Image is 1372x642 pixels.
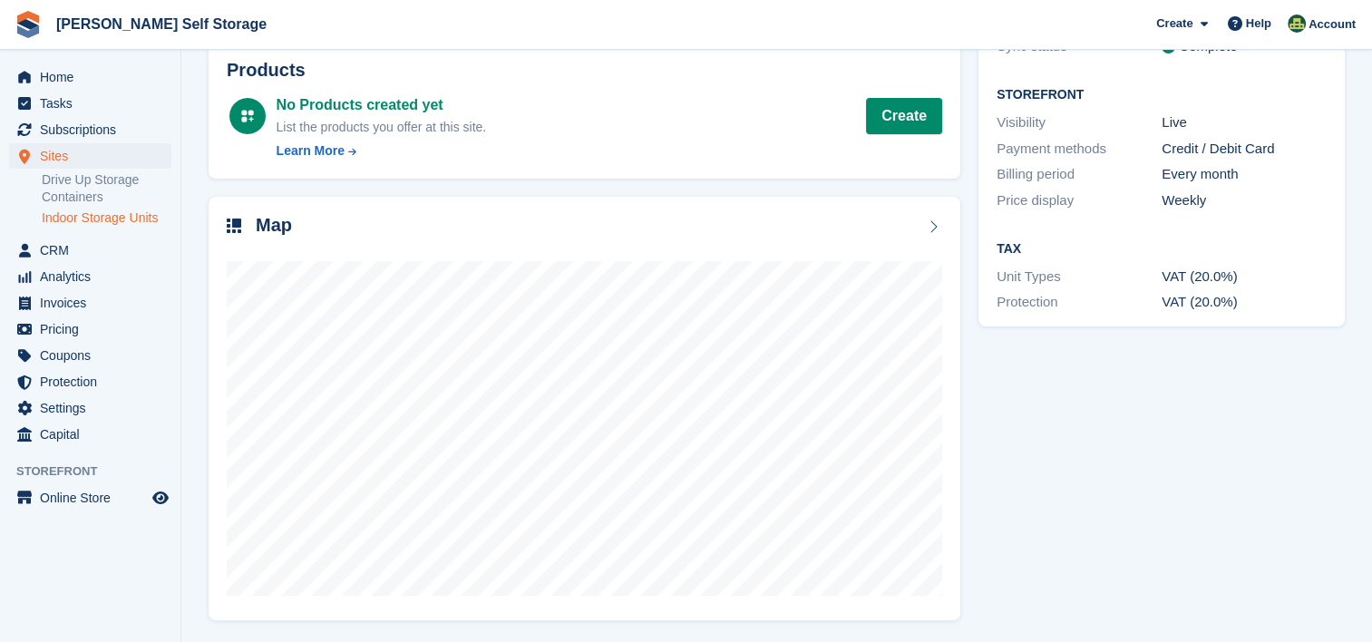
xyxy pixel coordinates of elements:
[997,267,1162,287] div: Unit Types
[227,219,241,233] img: map-icn-33ee37083ee616e46c38cad1a60f524a97daa1e2b2c8c0bc3eb3415660979fc1.svg
[40,64,149,90] span: Home
[49,9,274,39] a: [PERSON_NAME] Self Storage
[1162,267,1327,287] div: VAT (20.0%)
[42,171,171,206] a: Drive Up Storage Containers
[997,88,1327,102] h2: Storefront
[40,264,149,289] span: Analytics
[9,64,171,90] a: menu
[997,242,1327,257] h2: Tax
[9,143,171,169] a: menu
[40,143,149,169] span: Sites
[997,139,1162,160] div: Payment methods
[277,141,487,160] a: Learn More
[40,290,149,316] span: Invoices
[277,141,345,160] div: Learn More
[9,369,171,394] a: menu
[997,292,1162,313] div: Protection
[40,343,149,368] span: Coupons
[1162,139,1327,160] div: Credit / Debit Card
[9,422,171,447] a: menu
[9,264,171,289] a: menu
[9,343,171,368] a: menu
[9,485,171,511] a: menu
[9,290,171,316] a: menu
[16,462,180,481] span: Storefront
[9,316,171,342] a: menu
[150,487,171,509] a: Preview store
[1162,190,1327,211] div: Weekly
[40,316,149,342] span: Pricing
[997,164,1162,185] div: Billing period
[9,395,171,421] a: menu
[277,120,487,134] span: List the products you offer at this site.
[15,11,42,38] img: stora-icon-8386f47178a22dfd0bd8f6a31ec36ba5ce8667c1dd55bd0f319d3a0aa187defe.svg
[1156,15,1192,33] span: Create
[209,197,960,620] a: Map
[1288,15,1306,33] img: Julie Williams
[1162,292,1327,313] div: VAT (20.0%)
[997,190,1162,211] div: Price display
[997,112,1162,133] div: Visibility
[40,395,149,421] span: Settings
[1246,15,1271,33] span: Help
[40,485,149,511] span: Online Store
[9,238,171,263] a: menu
[1162,164,1327,185] div: Every month
[9,91,171,116] a: menu
[40,117,149,142] span: Subscriptions
[256,215,292,236] h2: Map
[240,109,255,123] img: custom-product-icn-white-7c27a13f52cf5f2f504a55ee73a895a1f82ff5669d69490e13668eaf7ade3bb5.svg
[1162,112,1327,133] div: Live
[277,94,487,116] div: No Products created yet
[1309,15,1356,34] span: Account
[42,209,171,227] a: Indoor Storage Units
[866,98,942,134] a: Create
[40,369,149,394] span: Protection
[40,238,149,263] span: CRM
[40,422,149,447] span: Capital
[9,117,171,142] a: menu
[227,60,942,81] h2: Products
[40,91,149,116] span: Tasks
